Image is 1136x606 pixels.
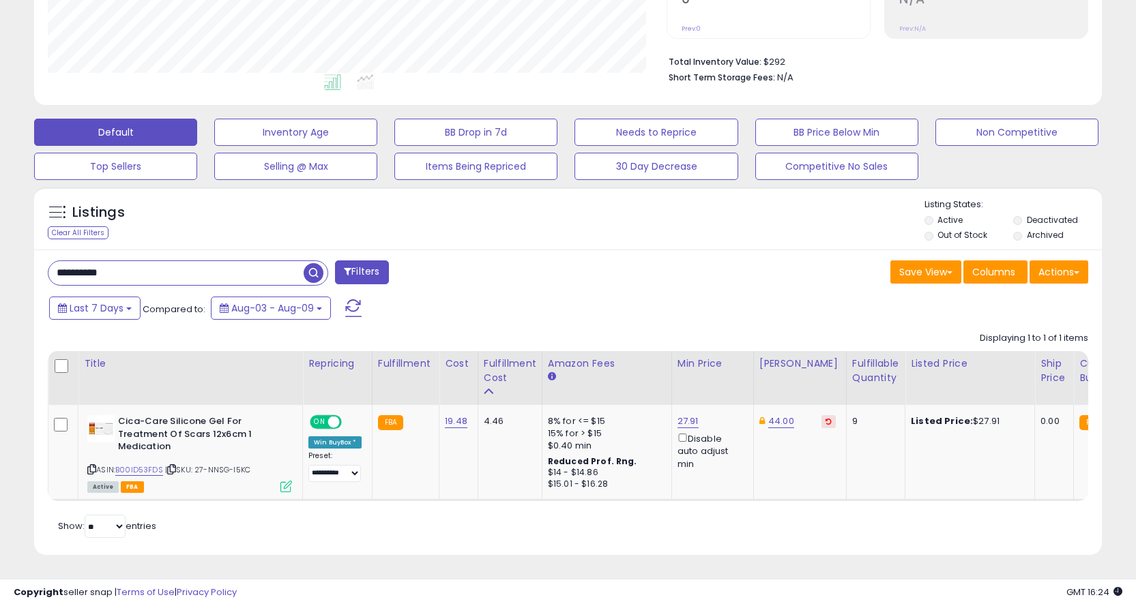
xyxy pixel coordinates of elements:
div: Disable auto adjust min [678,431,743,470]
button: Default [34,119,197,146]
img: 31+qygGQYGL._SL40_.jpg [87,415,115,442]
div: Fulfillable Quantity [852,357,899,385]
b: Listed Price: [911,414,973,427]
div: Cost [445,357,472,371]
small: FBA [378,415,403,430]
label: Active [937,214,963,226]
button: Items Being Repriced [394,153,557,180]
div: 4.46 [484,415,531,427]
button: Aug-03 - Aug-09 [211,297,331,320]
div: $27.91 [911,415,1024,427]
div: Listed Price [911,357,1029,371]
div: $14 - $14.86 [548,467,661,479]
small: FBA [1079,415,1105,430]
li: $292 [669,52,1078,69]
span: Last 7 Days [70,301,123,315]
b: Short Term Storage Fees: [669,72,775,83]
div: seller snap | | [14,586,237,599]
span: OFF [340,416,362,428]
div: Title [84,357,297,371]
button: Inventory Age [214,119,377,146]
strong: Copyright [14,586,63,599]
i: This overrides the store level Dynamic Max Price for this listing [759,416,765,425]
div: 9 [852,415,894,427]
span: FBA [121,481,144,493]
small: Amazon Fees. [548,371,556,383]
div: ASIN: [87,415,292,491]
button: BB Price Below Min [755,119,918,146]
span: Show: entries [58,519,156,532]
span: Columns [972,265,1015,279]
span: 2025-08-17 16:24 GMT [1066,586,1122,599]
label: Out of Stock [937,229,987,241]
span: Compared to: [143,303,205,316]
div: Clear All Filters [48,226,108,239]
button: Filters [335,260,388,284]
a: 44.00 [768,414,794,428]
div: Preset: [308,451,362,482]
small: Prev: N/A [899,25,926,33]
div: Displaying 1 to 1 of 1 items [980,332,1088,345]
div: [PERSON_NAME] [759,357,841,371]
label: Archived [1027,229,1064,241]
b: Total Inventory Value: [669,56,761,67]
button: Needs to Reprice [574,119,738,146]
p: Listing States: [924,198,1102,211]
a: 27.91 [678,414,699,428]
div: Amazon Fees [548,357,666,371]
div: $0.40 min [548,440,661,452]
div: $15.01 - $16.28 [548,479,661,490]
div: Fulfillment [378,357,433,371]
a: 19.48 [445,414,467,428]
h5: Listings [72,203,125,222]
span: N/A [777,71,793,84]
small: Prev: 0 [682,25,701,33]
span: Aug-03 - Aug-09 [231,301,314,315]
div: Win BuyBox * [308,436,362,449]
a: Terms of Use [117,586,175,599]
div: Fulfillment Cost [484,357,536,385]
label: Deactivated [1027,214,1078,226]
div: 15% for > $15 [548,427,661,440]
div: 0.00 [1040,415,1063,427]
button: Last 7 Days [49,297,141,320]
div: Repricing [308,357,366,371]
button: Top Sellers [34,153,197,180]
b: Reduced Prof. Rng. [548,455,637,467]
i: Revert to store-level Dynamic Max Price [826,418,832,425]
span: All listings currently available for purchase on Amazon [87,481,119,493]
button: Save View [890,260,961,284]
b: Cica-Care Silicone Gel For Treatment Of Scars 12x6cm 1 Medication [118,415,284,457]
div: Min Price [678,357,748,371]
button: BB Drop in 7d [394,119,557,146]
button: Columns [963,260,1028,284]
div: Ship Price [1040,357,1068,385]
a: Privacy Policy [177,586,237,599]
div: 8% for <= $15 [548,415,661,427]
button: Actions [1030,260,1088,284]
button: Non Competitive [935,119,1098,146]
button: 30 Day Decrease [574,153,738,180]
button: Selling @ Max [214,153,377,180]
span: | SKU: 27-NNSG-I5KC [165,464,250,475]
span: ON [311,416,328,428]
a: B00ID53FDS [115,464,163,476]
button: Competitive No Sales [755,153,918,180]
